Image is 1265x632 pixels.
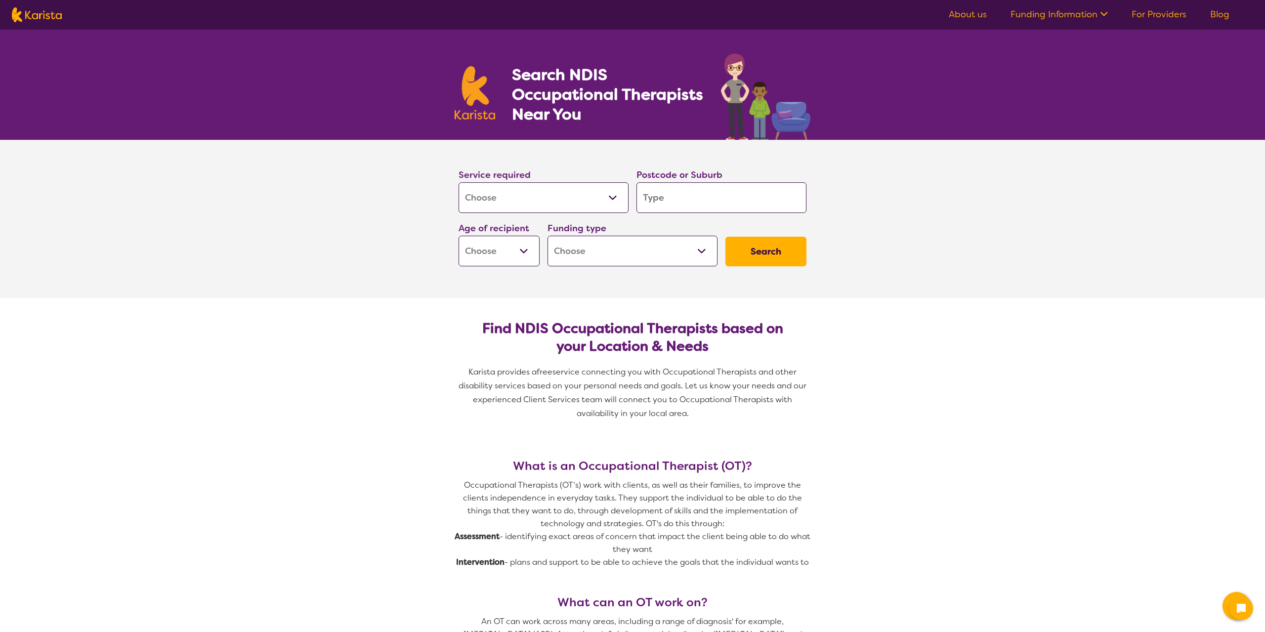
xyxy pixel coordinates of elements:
strong: Intervention [456,557,505,567]
span: Karista provides a [468,367,537,377]
label: Postcode or Suburb [636,169,722,181]
a: For Providers [1132,8,1186,20]
button: Channel Menu [1223,592,1250,620]
a: About us [949,8,987,20]
a: Blog [1210,8,1229,20]
img: Karista logo [12,7,62,22]
input: Type [636,182,806,213]
p: Occupational Therapists (OT’s) work with clients, as well as their families, to improve the clien... [455,479,810,530]
img: occupational-therapy [721,53,810,140]
span: service connecting you with Occupational Therapists and other disability services based on your p... [459,367,808,419]
button: Search [725,237,806,266]
h3: What is an Occupational Therapist (OT)? [455,459,810,473]
a: Funding Information [1011,8,1108,20]
img: Karista logo [455,66,495,120]
h2: Find NDIS Occupational Therapists based on your Location & Needs [466,320,799,355]
p: - plans and support to be able to achieve the goals that the individual wants to [455,556,810,569]
label: Service required [459,169,531,181]
label: Funding type [548,222,606,234]
h1: Search NDIS Occupational Therapists Near You [512,65,704,124]
strong: Assessment [455,531,500,542]
span: free [537,367,552,377]
p: - identifying exact areas of concern that impact the client being able to do what they want [455,530,810,556]
label: Age of recipient [459,222,529,234]
h3: What can an OT work on? [455,595,810,609]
